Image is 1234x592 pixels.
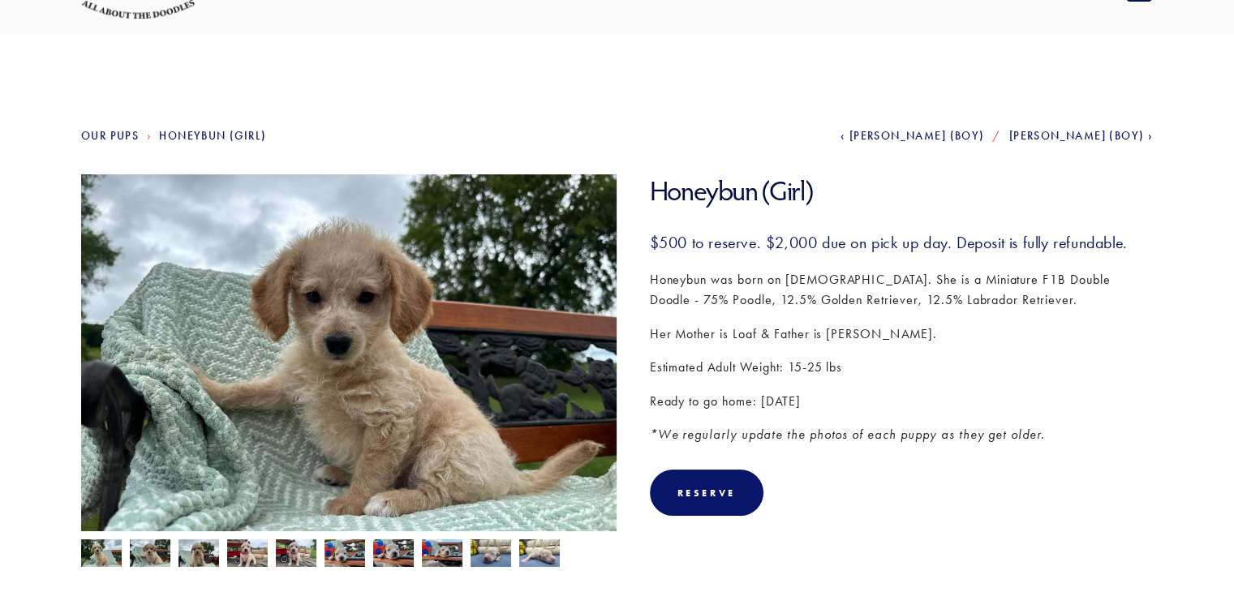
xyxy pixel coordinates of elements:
[81,539,122,570] img: Honeybun 8.jpg
[373,538,414,568] img: Honeybun 4.jpg
[130,539,170,570] img: Honeybun 9.jpg
[81,129,139,143] a: Our Pups
[650,357,1154,378] p: Estimated Adult Weight: 15-25 lbs
[1009,129,1153,143] a: [PERSON_NAME] (Boy)
[650,174,1154,208] h1: Honeybun (Girl)
[650,391,1154,412] p: Ready to go home: [DATE]
[159,129,266,143] a: Honeybun (Girl)
[276,539,316,570] img: Honeybun 6.jpg
[422,539,462,570] img: Honeybun 3.jpg
[650,427,1045,442] em: *We regularly update the photos of each puppy as they get older.
[227,539,268,570] img: Honeybun 7.jpg
[471,538,511,568] img: Honeybun 2.jpg
[841,129,984,143] a: [PERSON_NAME] (Boy)
[650,232,1154,253] h3: $500 to reserve. $2,000 due on pick up day. Deposit is fully refundable.
[650,470,763,516] div: Reserve
[519,538,560,568] img: Honeybun 1.jpg
[325,538,365,569] img: Honeybun 5.jpg
[1009,129,1145,143] span: [PERSON_NAME] (Boy)
[81,174,617,576] img: Honeybun 9.jpg
[677,487,736,499] div: Reserve
[178,539,219,570] img: Honeybun 10.jpg
[849,129,985,143] span: [PERSON_NAME] (Boy)
[650,324,1154,345] p: Her Mother is Loaf & Father is [PERSON_NAME].
[650,269,1154,311] p: Honeybun was born on [DEMOGRAPHIC_DATA]. She is a Miniature F1B Double Doodle - 75% Poodle, 12.5%...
